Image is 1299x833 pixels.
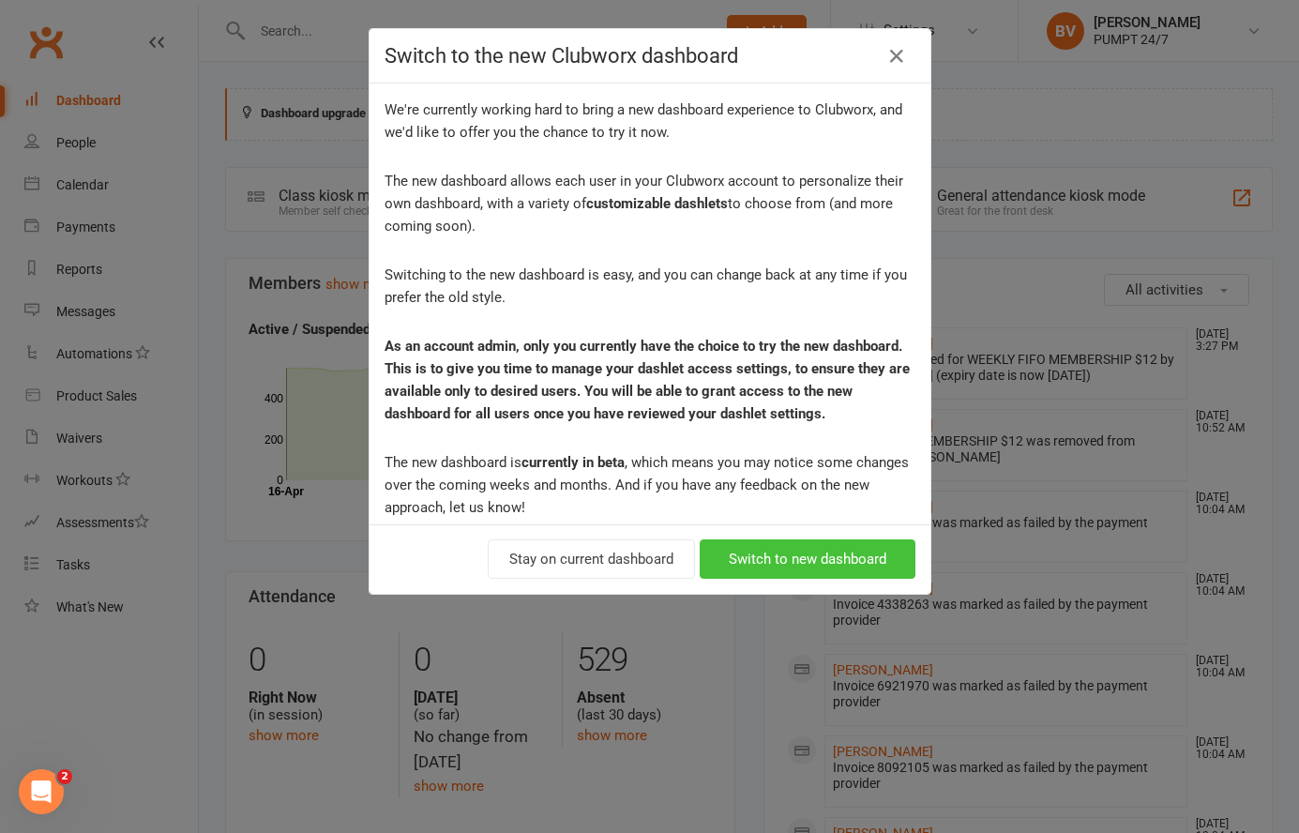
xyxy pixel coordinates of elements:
[521,454,625,471] strong: currently in beta
[385,264,915,309] div: Switching to the new dashboard is easy, and you can change back at any time if you prefer the old...
[700,539,915,579] button: Switch to new dashboard
[385,44,915,68] h4: Switch to the new Clubworx dashboard
[385,98,915,144] div: We're currently working hard to bring a new dashboard experience to Clubworx, and we'd like to of...
[385,170,915,237] div: The new dashboard allows each user in your Clubworx account to personalize their own dashboard, w...
[57,769,72,784] span: 2
[586,195,728,212] strong: customizable dashlets
[19,769,64,814] iframe: Intercom live chat
[488,539,695,579] button: Stay on current dashboard
[882,41,912,71] button: Close
[385,338,910,422] strong: As an account admin, only you currently have the choice to try the new dashboard. This is to give...
[385,451,915,519] div: The new dashboard is , which means you may notice some changes over the coming weeks and months. ...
